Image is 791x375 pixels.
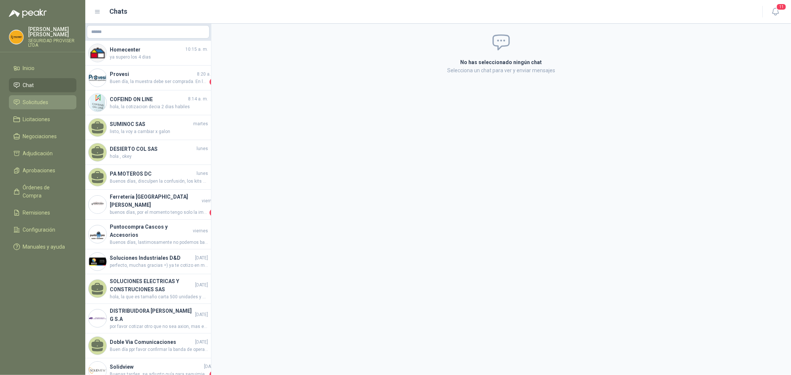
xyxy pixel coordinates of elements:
[9,30,23,44] img: Company Logo
[110,54,208,61] span: ya supero los 4 dias
[193,228,208,235] span: viernes
[85,249,211,274] a: Company LogoSoluciones Industriales D&D[DATE]perfecto, muchas gracias =) ya te cotizo en material...
[110,145,195,153] h4: DESIERTO COL SAS
[85,304,211,333] a: Company LogoDISTRIBUIDORA [PERSON_NAME] G S.A[DATE]por favor cotizar otro que no sea axion, mas e...
[89,196,106,213] img: Company Logo
[23,64,35,72] span: Inicio
[188,96,208,103] span: 8:14 a. m.
[89,94,106,112] img: Company Logo
[28,39,76,47] p: SEGURIDAD PROVISER LTDA
[23,115,50,123] span: Licitaciones
[110,239,208,246] span: Buenos días, lastimosamente no podemos bajar más el precio, ya tiene un descuento sobre el precio...
[85,41,211,66] a: Company LogoHomecenter10:15 a. m.ya supero los 4 dias
[89,253,106,271] img: Company Logo
[89,69,106,87] img: Company Logo
[23,209,50,217] span: Remisiones
[23,226,56,234] span: Configuración
[85,90,211,115] a: Company LogoCOFEIND ON LINE8:14 a. m.hola, la cotizacion decia 2 dias habiles
[110,323,208,330] span: por favor cotizar otro que no sea axion, mas economico
[85,66,211,90] a: Company LogoProvesi8:20 a. m.Buen día, la muestra debe ser comprada. En la descripción de la soli...
[28,27,76,37] p: [PERSON_NAME] [PERSON_NAME]
[110,262,208,269] span: perfecto, muchas gracias =) ya te cotizo en material de la señalizacion
[85,190,211,220] a: Company LogoFerretería [GEOGRAPHIC_DATA][PERSON_NAME]viernesbuenos días, por el momento tengo sol...
[110,293,208,301] span: hola, la que es tamaño carta 500 unidades y una tamaño cartelera
[110,307,194,323] h4: DISTRIBUIDORA [PERSON_NAME] G S.A
[9,9,47,18] img: Logo peakr
[197,170,208,177] span: lunes
[85,165,211,190] a: PA MOTEROS DClunesBuenos días, disculpen la confusión, los kits se encuentran en [GEOGRAPHIC_DATA...
[89,225,106,243] img: Company Logo
[110,338,194,346] h4: Doble Via Comunicaciones
[110,178,208,185] span: Buenos días, disculpen la confusión, los kits se encuentran en [GEOGRAPHIC_DATA], se hace el enví...
[9,95,76,109] a: Solicitudes
[110,120,192,128] h4: SUMINOC SAS
[110,170,195,178] h4: PA MOTEROS DC
[193,120,208,127] span: martes
[110,346,208,353] span: Buen día ppr favor confirmar la banda de operación en la que requieren los radios UHF o VHF
[23,132,57,140] span: Negociaciones
[110,209,208,216] span: buenos días, por el momento tengo solo la imagen porque se mandan a fabricar
[9,223,76,237] a: Configuración
[9,112,76,126] a: Licitaciones
[23,183,69,200] span: Órdenes de Compra
[23,98,49,106] span: Solicitudes
[110,363,202,371] h4: Solidview
[23,166,56,175] span: Aprobaciones
[110,223,191,239] h4: Puntocompra Cascos y Accesorios
[85,274,211,304] a: SOLUCIONES ELECTRICAS Y CONSTRUCIONES SAS[DATE]hola, la que es tamaño carta 500 unidades y una ta...
[776,3,787,10] span: 11
[110,70,195,78] h4: Provesi
[9,129,76,143] a: Negociaciones
[195,339,208,346] span: [DATE]
[210,78,217,86] span: 1
[372,66,631,74] p: Selecciona un chat para ver y enviar mensajes
[372,58,631,66] h2: No has seleccionado ningún chat
[202,198,217,205] span: viernes
[195,282,208,289] span: [DATE]
[9,146,76,160] a: Adjudicación
[110,95,187,103] h4: COFEIND ON LINE
[89,309,106,327] img: Company Logo
[110,153,208,160] span: hola , okey
[23,243,65,251] span: Manuales y ayuda
[9,206,76,220] a: Remisiones
[110,6,128,17] h1: Chats
[210,209,217,216] span: 1
[769,5,782,19] button: 11
[85,220,211,249] a: Company LogoPuntocompra Cascos y AccesoriosviernesBuenos días, lastimosamente no podemos bajar má...
[110,46,184,54] h4: Homecenter
[110,78,208,86] span: Buen día, la muestra debe ser comprada. En la descripción de la solicitud está toda la informació...
[85,115,211,140] a: SUMINOC SASmarteslisto, la voy a cambiar x galon
[185,46,208,53] span: 10:15 a. m.
[9,240,76,254] a: Manuales y ayuda
[110,254,194,262] h4: Soluciones Industriales D&D
[85,140,211,165] a: DESIERTO COL SASluneshola , okey
[195,311,208,318] span: [DATE]
[197,145,208,152] span: lunes
[110,103,208,110] span: hola, la cotizacion decia 2 dias habiles
[9,163,76,177] a: Aprobaciones
[197,71,217,78] span: 8:20 a. m.
[23,149,53,157] span: Adjudicación
[23,81,34,89] span: Chat
[9,180,76,203] a: Órdenes de Compra
[9,61,76,75] a: Inicio
[195,255,208,262] span: [DATE]
[204,363,217,370] span: [DATE]
[110,277,194,293] h4: SOLUCIONES ELECTRICAS Y CONSTRUCIONES SAS
[89,44,106,62] img: Company Logo
[9,78,76,92] a: Chat
[110,128,208,135] span: listo, la voy a cambiar x galon
[110,193,200,209] h4: Ferretería [GEOGRAPHIC_DATA][PERSON_NAME]
[85,333,211,358] a: Doble Via Comunicaciones[DATE]Buen día ppr favor confirmar la banda de operación en la que requie...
